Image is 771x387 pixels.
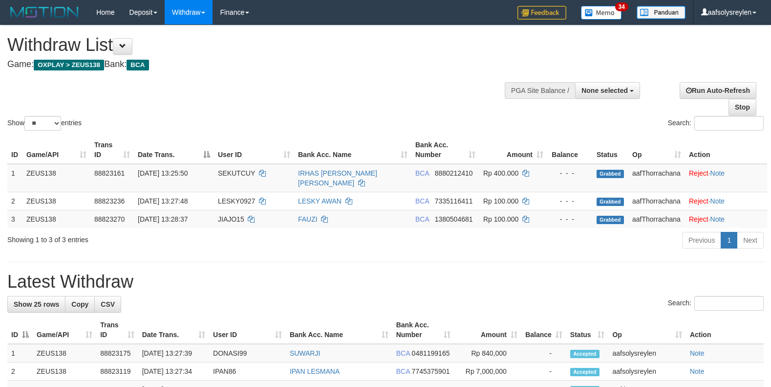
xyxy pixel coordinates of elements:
td: ZEUS138 [33,363,96,381]
a: Note [710,169,725,177]
td: aafsolysreylen [608,363,685,381]
td: ZEUS138 [22,210,90,228]
th: Action [685,136,767,164]
input: Search: [694,296,764,311]
td: IPAN86 [209,363,286,381]
th: Status [593,136,628,164]
td: 88823175 [96,344,138,363]
span: [DATE] 13:27:48 [138,197,188,205]
span: Show 25 rows [14,300,59,308]
th: ID: activate to sort column descending [7,316,33,344]
a: Reject [689,169,708,177]
span: Copy 7745375901 to clipboard [412,367,450,375]
span: 88823236 [94,197,125,205]
a: LESKY AWAN [298,197,342,205]
a: Previous [682,232,721,249]
label: Search: [668,296,764,311]
span: BCA [127,60,149,70]
th: Action [686,316,764,344]
th: Trans ID: activate to sort column ascending [96,316,138,344]
th: Date Trans.: activate to sort column ascending [138,316,209,344]
span: BCA [415,215,429,223]
td: 3 [7,210,22,228]
a: FAUZI [298,215,318,223]
td: Rp 7,000,000 [454,363,521,381]
span: 34 [615,2,628,11]
th: User ID: activate to sort column ascending [214,136,294,164]
a: 1 [721,232,737,249]
a: Next [737,232,764,249]
th: Bank Acc. Name: activate to sort column ascending [294,136,411,164]
span: SEKUTCUY [218,169,255,177]
td: Rp 840,000 [454,344,521,363]
span: None selected [581,87,628,94]
a: Reject [689,215,708,223]
span: BCA [415,197,429,205]
th: Amount: activate to sort column ascending [454,316,521,344]
a: IRHAS [PERSON_NAME] [PERSON_NAME] [298,169,377,187]
th: User ID: activate to sort column ascending [209,316,286,344]
span: Rp 100.000 [483,197,518,205]
img: Feedback.jpg [517,6,566,20]
span: Grabbed [597,198,624,206]
td: aafThorrachana [628,164,685,192]
td: aafThorrachana [628,192,685,210]
span: LESKY0927 [218,197,255,205]
a: SUWARJI [290,349,320,357]
th: Amount: activate to sort column ascending [479,136,547,164]
th: Game/API: activate to sort column ascending [22,136,90,164]
th: Game/API: activate to sort column ascending [33,316,96,344]
span: 88823161 [94,169,125,177]
label: Show entries [7,116,82,131]
span: JIAJO15 [218,215,244,223]
a: Show 25 rows [7,296,65,313]
span: Grabbed [597,170,624,178]
td: 2 [7,192,22,210]
span: Copy 1380504681 to clipboard [435,215,473,223]
th: Balance: activate to sort column ascending [521,316,566,344]
a: Copy [65,296,95,313]
td: - [521,363,566,381]
th: Balance [547,136,593,164]
span: Accepted [570,350,600,358]
img: Button%20Memo.svg [581,6,622,20]
td: [DATE] 13:27:34 [138,363,209,381]
td: DONASI99 [209,344,286,363]
a: Note [710,215,725,223]
a: Run Auto-Refresh [680,82,756,99]
span: [DATE] 13:28:37 [138,215,188,223]
span: Rp 400.000 [483,169,518,177]
a: IPAN LESMANA [290,367,340,375]
img: panduan.png [637,6,685,19]
td: 1 [7,344,33,363]
span: Copy [71,300,88,308]
button: None selected [575,82,640,99]
a: Note [690,367,705,375]
a: Stop [728,99,756,115]
select: Showentries [24,116,61,131]
td: ZEUS138 [33,344,96,363]
span: Rp 100.000 [483,215,518,223]
td: [DATE] 13:27:39 [138,344,209,363]
div: Showing 1 to 3 of 3 entries [7,231,314,245]
th: Date Trans.: activate to sort column descending [134,136,214,164]
span: CSV [101,300,115,308]
td: aafsolysreylen [608,344,685,363]
a: Note [690,349,705,357]
span: BCA [396,349,410,357]
span: Copy 7335116411 to clipboard [435,197,473,205]
td: · [685,164,767,192]
h1: Latest Withdraw [7,272,764,292]
th: Trans ID: activate to sort column ascending [90,136,134,164]
span: Grabbed [597,216,624,224]
th: Bank Acc. Number: activate to sort column ascending [411,136,479,164]
span: Copy 8880212410 to clipboard [435,169,473,177]
td: ZEUS138 [22,164,90,192]
div: PGA Site Balance / [505,82,575,99]
div: - - - [551,196,589,206]
td: 2 [7,363,33,381]
span: OXPLAY > ZEUS138 [34,60,104,70]
td: 88823119 [96,363,138,381]
span: Accepted [570,368,600,376]
th: Bank Acc. Number: activate to sort column ascending [392,316,455,344]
